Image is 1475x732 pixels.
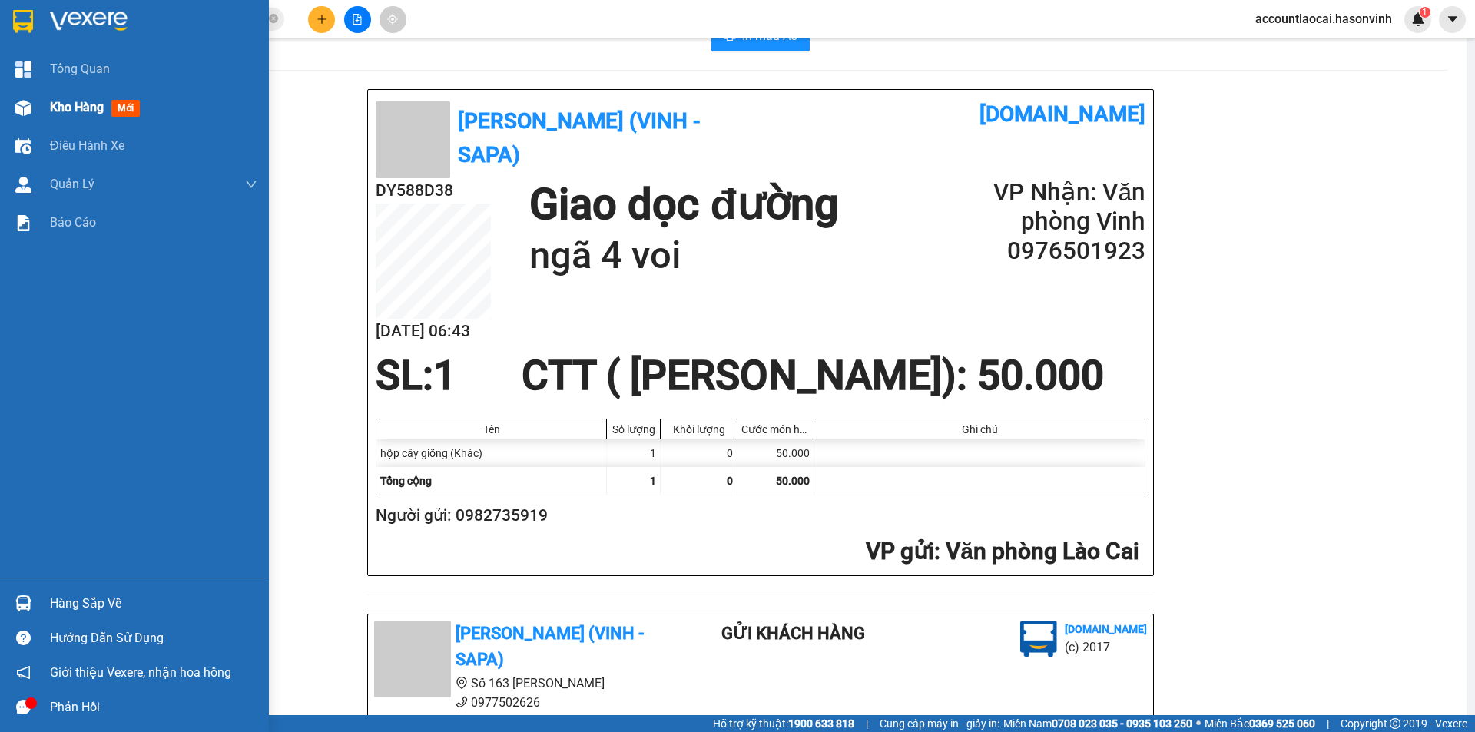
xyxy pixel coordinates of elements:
img: solution-icon [15,215,31,231]
span: caret-down [1446,12,1460,26]
span: Tổng Quan [50,59,110,78]
span: aim [387,14,398,25]
li: 0977502626 [374,693,660,712]
div: CTT ( [PERSON_NAME]) : 50.000 [512,353,1113,399]
div: Tên [380,423,602,436]
span: SL: [376,352,433,399]
span: Giới thiệu Vexere, nhận hoa hồng [50,663,231,682]
span: Báo cáo [50,213,96,232]
h1: ngã 4 voi [529,231,838,280]
img: logo-vxr [13,10,33,33]
h1: Giao dọc đường [529,178,838,231]
span: accountlaocai.hasonvinh [1243,9,1404,28]
strong: 0708 023 035 - 0935 103 250 [1052,717,1192,730]
b: [DOMAIN_NAME] [1065,623,1147,635]
img: warehouse-icon [15,100,31,116]
span: Quản Lý [50,174,94,194]
span: 1 [433,352,456,399]
h2: [DATE] 06:43 [376,319,491,344]
div: 0 [661,439,737,467]
span: close-circle [269,12,278,27]
img: warehouse-icon [15,138,31,154]
span: notification [16,665,31,680]
span: phone [456,696,468,708]
button: file-add [344,6,371,33]
div: Hàng sắp về [50,592,257,615]
span: Hỗ trợ kỹ thuật: [713,715,854,732]
span: Kho hàng [50,100,104,114]
img: logo.jpg [1020,621,1057,657]
div: Ghi chú [818,423,1141,436]
span: question-circle [16,631,31,645]
div: Phản hồi [50,696,257,719]
span: 1 [650,475,656,487]
span: 1 [1422,7,1427,18]
button: caret-down [1439,6,1466,33]
span: plus [317,14,327,25]
span: Miền Bắc [1205,715,1315,732]
img: warehouse-icon [15,595,31,611]
div: 1 [607,439,661,467]
div: Hướng dẫn sử dụng [50,627,257,650]
h2: VP Nhận: Văn phòng Vinh [961,178,1145,237]
span: | [866,715,868,732]
span: Điều hành xe [50,136,124,155]
sup: 1 [1420,7,1430,18]
h2: 0976501923 [961,237,1145,266]
div: Số lượng [611,423,656,436]
strong: 1900 633 818 [788,717,854,730]
img: icon-new-feature [1411,12,1425,26]
b: [PERSON_NAME] (Vinh - Sapa) [456,624,644,670]
span: | [1327,715,1329,732]
span: Cung cấp máy in - giấy in: [880,715,999,732]
span: Miền Nam [1003,715,1192,732]
span: down [245,178,257,190]
b: Gửi khách hàng [721,624,865,643]
h2: : Văn phòng Lào Cai [376,536,1139,568]
span: file-add [352,14,363,25]
div: Khối lượng [665,423,733,436]
span: VP gửi [866,538,934,565]
div: 50.000 [737,439,814,467]
div: Cước món hàng [741,423,810,436]
button: plus [308,6,335,33]
div: hộp cây giống (Khác) [376,439,607,467]
span: mới [111,100,140,117]
h2: Người gửi: 0982735919 [376,503,1139,528]
li: (c) 2017 [1065,638,1147,657]
span: message [16,700,31,714]
span: 50.000 [776,475,810,487]
span: ⚪️ [1196,720,1201,727]
span: environment [456,677,468,689]
img: dashboard-icon [15,61,31,78]
span: 0 [727,475,733,487]
b: [PERSON_NAME] (Vinh - Sapa) [458,108,701,167]
strong: 0369 525 060 [1249,717,1315,730]
b: [DOMAIN_NAME] [979,101,1145,127]
li: Số 163 [PERSON_NAME] [374,674,660,693]
span: copyright [1390,718,1400,729]
span: Tổng cộng [380,475,432,487]
h2: DY588D38 [376,178,491,204]
img: warehouse-icon [15,177,31,193]
button: aim [380,6,406,33]
span: close-circle [269,14,278,23]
